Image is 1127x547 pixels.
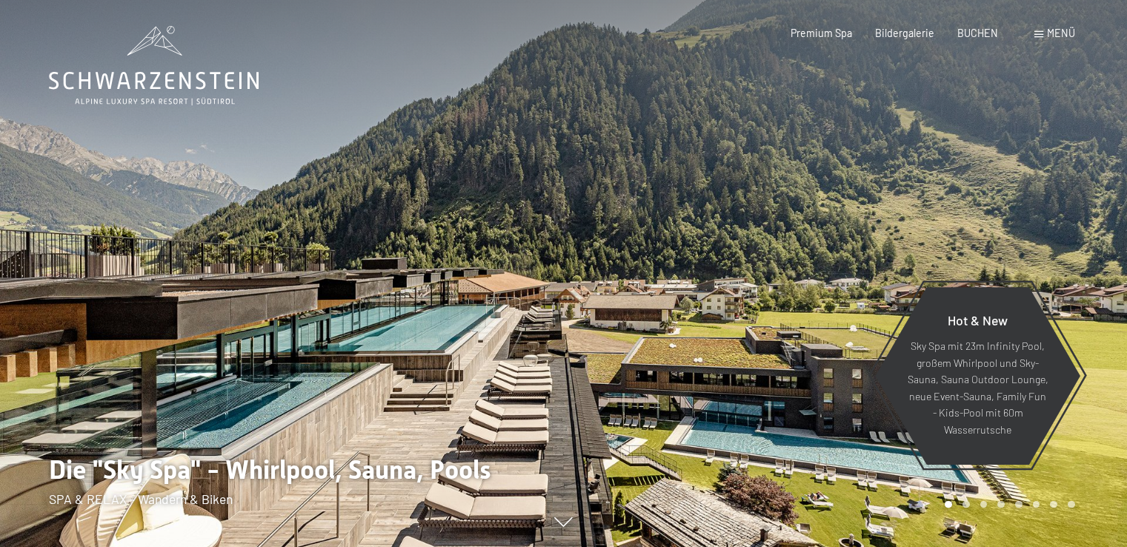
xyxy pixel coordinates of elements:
span: Menü [1047,27,1075,39]
div: Carousel Pagination [940,501,1074,508]
div: Carousel Page 1 (Current Slide) [945,501,952,508]
span: Hot & New [948,312,1008,328]
div: Carousel Page 3 [980,501,988,508]
div: Carousel Page 8 [1068,501,1075,508]
div: Carousel Page 7 [1050,501,1057,508]
div: Carousel Page 5 [1015,501,1023,508]
a: Premium Spa [791,27,852,39]
div: Carousel Page 6 [1033,501,1040,508]
a: BUCHEN [957,27,998,39]
a: Hot & New Sky Spa mit 23m Infinity Pool, großem Whirlpool und Sky-Sauna, Sauna Outdoor Lounge, ne... [874,286,1081,465]
div: Carousel Page 4 [997,501,1005,508]
p: Sky Spa mit 23m Infinity Pool, großem Whirlpool und Sky-Sauna, Sauna Outdoor Lounge, neue Event-S... [907,339,1048,439]
a: Bildergalerie [875,27,934,39]
div: Carousel Page 2 [963,501,970,508]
